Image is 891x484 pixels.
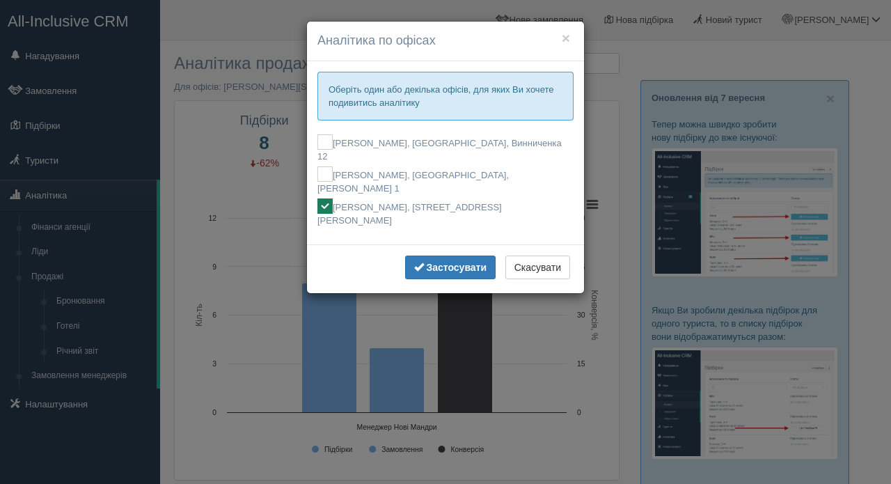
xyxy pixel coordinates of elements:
h4: Аналітика по офісах [317,32,574,50]
button: Скасувати [505,256,570,279]
label: [PERSON_NAME], [GEOGRAPHIC_DATA], Винниченка 12 [317,134,574,163]
label: [PERSON_NAME], [GEOGRAPHIC_DATA], [PERSON_NAME] 1 [317,166,574,195]
button: × [562,31,570,45]
b: Застосувати [426,262,487,273]
button: Застосувати [405,256,496,279]
p: Оберіть один або декілька офісів, для яких Ви хочете подивитись аналітику [317,72,574,120]
label: [PERSON_NAME], [STREET_ADDRESS][PERSON_NAME] [317,198,574,227]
